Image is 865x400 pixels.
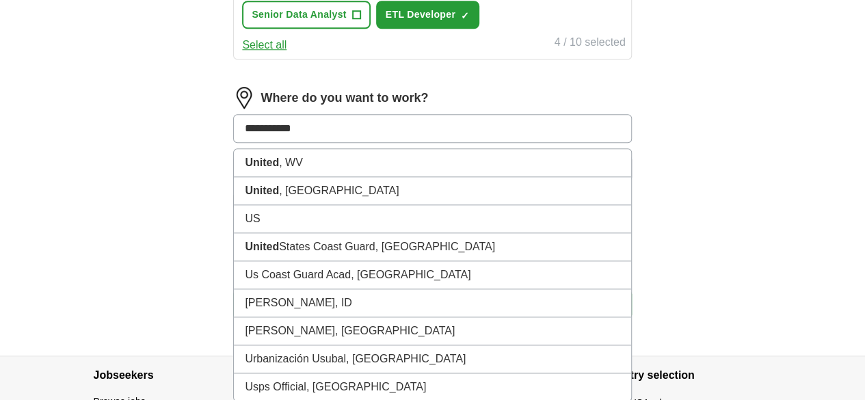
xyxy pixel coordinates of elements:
li: Urbanización Usubal, [GEOGRAPHIC_DATA] [234,345,630,373]
div: 4 / 10 selected [555,34,626,53]
h4: Country selection [602,356,772,395]
strong: United [245,185,279,196]
li: States Coast Guard, [GEOGRAPHIC_DATA] [234,233,630,261]
li: [PERSON_NAME], [GEOGRAPHIC_DATA] [234,317,630,345]
span: ETL Developer [386,8,455,22]
span: Senior Data Analyst [252,8,346,22]
li: , [GEOGRAPHIC_DATA] [234,177,630,205]
li: , WV [234,149,630,177]
label: Where do you want to work? [261,89,428,107]
button: Senior Data Analyst [242,1,370,29]
button: Select all [242,37,287,53]
strong: United [245,157,279,168]
button: ETL Developer✓ [376,1,479,29]
img: location.png [233,87,255,109]
li: Us Coast Guard Acad, [GEOGRAPHIC_DATA] [234,261,630,289]
li: [PERSON_NAME], ID [234,289,630,317]
li: US [234,205,630,233]
strong: United [245,241,279,252]
span: ✓ [461,10,469,21]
